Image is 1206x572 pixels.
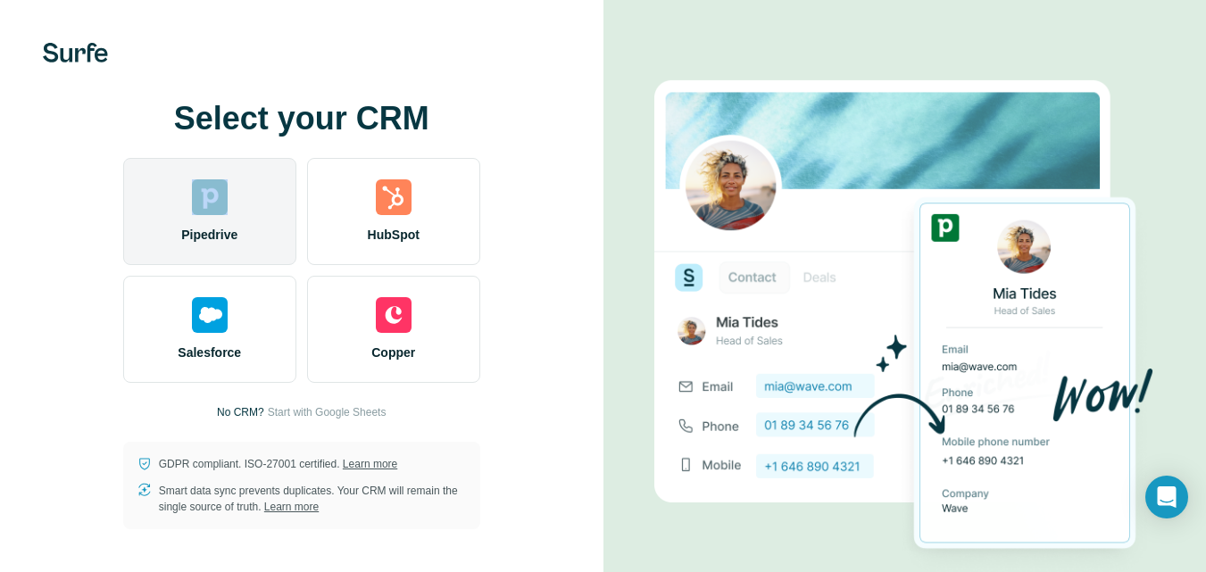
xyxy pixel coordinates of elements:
[43,43,108,62] img: Surfe's logo
[192,297,228,333] img: salesforce's logo
[192,179,228,215] img: pipedrive's logo
[1145,476,1188,518] div: Open Intercom Messenger
[159,456,397,472] p: GDPR compliant. ISO-27001 certified.
[268,404,387,420] button: Start with Google Sheets
[343,458,397,470] a: Learn more
[181,226,237,244] span: Pipedrive
[178,344,241,361] span: Salesforce
[376,297,412,333] img: copper's logo
[159,483,466,515] p: Smart data sync prevents duplicates. Your CRM will remain the single source of truth.
[123,101,480,137] h1: Select your CRM
[217,404,264,420] p: No CRM?
[376,179,412,215] img: hubspot's logo
[264,501,319,513] a: Learn more
[368,226,420,244] span: HubSpot
[371,344,415,361] span: Copper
